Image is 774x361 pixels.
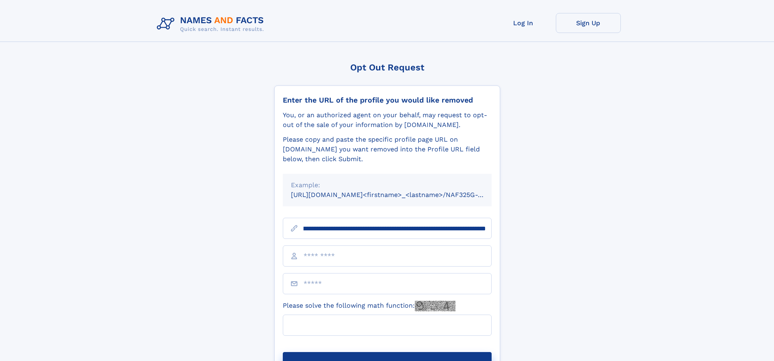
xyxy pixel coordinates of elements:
[291,191,507,199] small: [URL][DOMAIN_NAME]<firstname>_<lastname>/NAF325G-xxxxxxxx
[283,135,492,164] div: Please copy and paste the specific profile page URL on [DOMAIN_NAME] you want removed into the Pr...
[556,13,621,33] a: Sign Up
[283,301,455,311] label: Please solve the following math function:
[154,13,271,35] img: Logo Names and Facts
[283,110,492,130] div: You, or an authorized agent on your behalf, may request to opt-out of the sale of your informatio...
[283,96,492,105] div: Enter the URL of the profile you would like removed
[274,62,500,72] div: Opt Out Request
[291,180,483,190] div: Example:
[491,13,556,33] a: Log In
